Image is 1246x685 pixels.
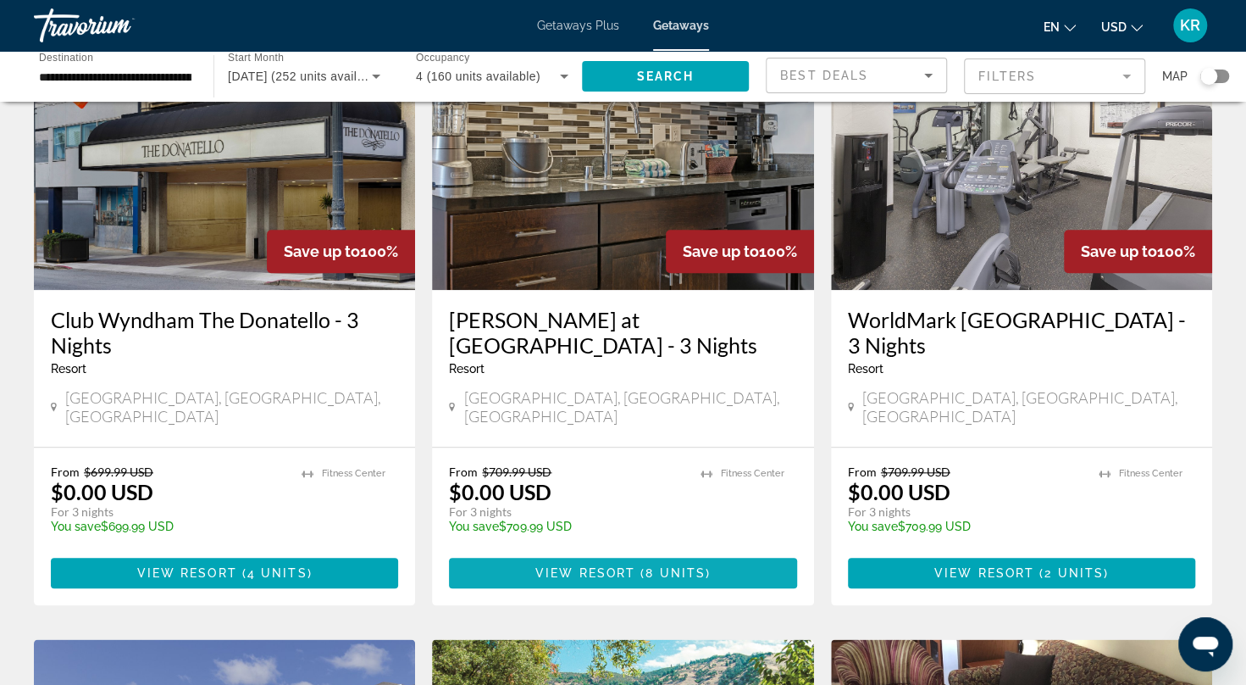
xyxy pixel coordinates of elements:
button: View Resort(8 units) [449,558,796,588]
p: For 3 nights [848,504,1082,520]
p: $699.99 USD [51,520,285,533]
span: Best Deals [780,69,868,82]
a: Getaways Plus [537,19,619,32]
span: 8 units [645,566,706,580]
span: Destination [39,52,93,63]
span: Search [637,70,695,83]
div: 100% [1064,230,1212,273]
button: Filter [964,58,1145,95]
img: 1755E01X.jpg [34,19,415,290]
span: KR [1180,17,1200,34]
span: $709.99 USD [482,465,551,479]
img: C113O01X.jpg [432,19,813,290]
button: View Resort(2 units) [848,558,1195,588]
div: 100% [666,230,814,273]
span: [DATE] (252 units available) [228,70,385,83]
span: Resort [51,362,86,376]
span: 4 (160 units available) [416,70,540,83]
span: Fitness Center [322,468,385,479]
span: ( ) [1034,566,1109,580]
button: User Menu [1168,8,1212,43]
span: Resort [848,362,883,376]
p: $709.99 USD [449,520,683,533]
span: You save [51,520,101,533]
p: $0.00 USD [848,479,950,504]
p: $0.00 USD [51,479,153,504]
span: Fitness Center [721,468,784,479]
span: Start Month [228,53,284,64]
p: $0.00 USD [449,479,551,504]
span: Save up to [1081,242,1157,260]
span: [GEOGRAPHIC_DATA], [GEOGRAPHIC_DATA], [GEOGRAPHIC_DATA] [862,388,1195,426]
span: $699.99 USD [84,465,153,479]
p: For 3 nights [51,504,285,520]
span: Save up to [683,242,759,260]
span: Occupancy [416,53,469,64]
a: Travorium [34,3,203,47]
span: USD [1101,20,1127,34]
span: Save up to [284,242,360,260]
button: View Resort(4 units) [51,558,398,588]
a: WorldMark [GEOGRAPHIC_DATA] - 3 Nights [848,307,1195,358]
a: Getaways [653,19,709,32]
span: View Resort [137,566,237,580]
span: From [51,465,80,479]
span: View Resort [535,566,635,580]
div: 100% [267,230,415,273]
span: Fitness Center [1119,468,1182,479]
span: [GEOGRAPHIC_DATA], [GEOGRAPHIC_DATA], [GEOGRAPHIC_DATA] [463,388,796,426]
a: [PERSON_NAME] at [GEOGRAPHIC_DATA] - 3 Nights [449,307,796,358]
a: Club Wyndham The Donatello - 3 Nights [51,307,398,358]
span: ( ) [635,566,711,580]
span: You save [449,520,499,533]
button: Change language [1044,14,1076,39]
mat-select: Sort by [780,65,933,86]
span: From [848,465,877,479]
span: 4 units [247,566,307,580]
button: Change currency [1101,14,1143,39]
span: [GEOGRAPHIC_DATA], [GEOGRAPHIC_DATA], [GEOGRAPHIC_DATA] [65,388,398,426]
span: ( ) [237,566,313,580]
span: 2 units [1044,566,1104,580]
img: 7733O01X.jpg [831,19,1212,290]
span: View Resort [934,566,1034,580]
span: Map [1162,64,1188,88]
span: You save [848,520,898,533]
span: $709.99 USD [881,465,950,479]
p: $709.99 USD [848,520,1082,533]
p: For 3 nights [449,504,683,520]
span: From [449,465,478,479]
iframe: Button to launch messaging window [1178,617,1232,671]
span: en [1044,20,1060,34]
span: Resort [449,362,485,376]
button: Search [582,61,749,92]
